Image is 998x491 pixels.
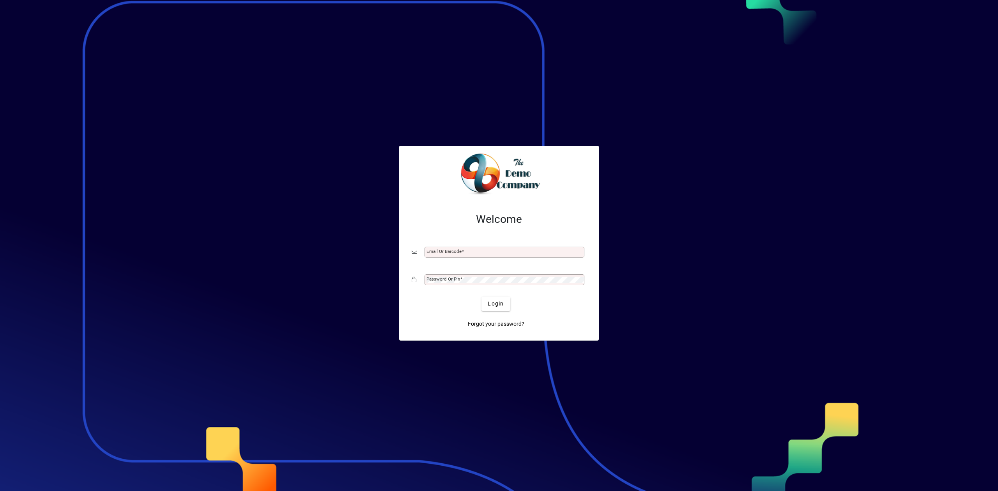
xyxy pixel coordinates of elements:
[426,276,460,282] mat-label: Password or Pin
[468,320,524,328] span: Forgot your password?
[481,297,510,311] button: Login
[412,213,586,226] h2: Welcome
[465,317,527,331] a: Forgot your password?
[488,300,504,308] span: Login
[426,249,462,254] mat-label: Email or Barcode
